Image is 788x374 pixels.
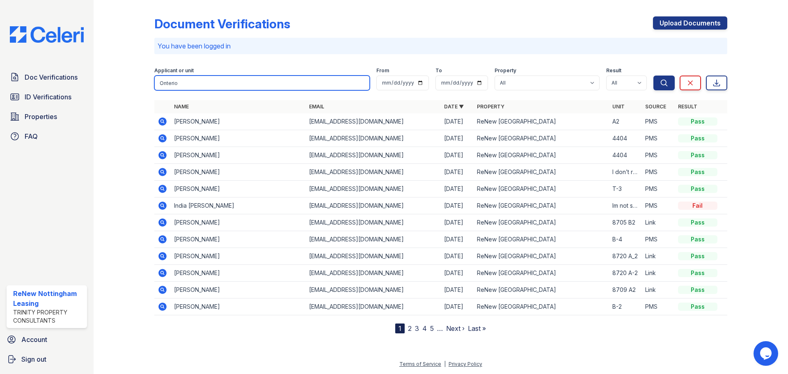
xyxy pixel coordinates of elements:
[642,265,675,282] td: Link
[678,134,717,142] div: Pass
[171,113,306,130] td: [PERSON_NAME]
[306,248,441,265] td: [EMAIL_ADDRESS][DOMAIN_NAME]
[441,130,474,147] td: [DATE]
[474,197,609,214] td: ReNew [GEOGRAPHIC_DATA]
[609,231,642,248] td: B-4
[474,113,609,130] td: ReNew [GEOGRAPHIC_DATA]
[609,248,642,265] td: 8720 A_2
[408,324,412,333] a: 2
[376,67,389,74] label: From
[474,298,609,315] td: ReNew [GEOGRAPHIC_DATA]
[3,26,90,43] img: CE_Logo_Blue-a8612792a0a2168367f1c8372b55b34899dd931a85d93a1a3d3e32e68fde9ad4.png
[609,147,642,164] td: 4404
[25,92,71,102] span: ID Verifications
[678,252,717,260] div: Pass
[678,286,717,294] div: Pass
[441,265,474,282] td: [DATE]
[474,265,609,282] td: ReNew [GEOGRAPHIC_DATA]
[642,231,675,248] td: PMS
[441,197,474,214] td: [DATE]
[306,298,441,315] td: [EMAIL_ADDRESS][DOMAIN_NAME]
[678,117,717,126] div: Pass
[678,303,717,311] div: Pass
[609,164,642,181] td: I don’t remember it was A-2 or something 1,480 a month
[171,130,306,147] td: [PERSON_NAME]
[609,181,642,197] td: T-3
[441,164,474,181] td: [DATE]
[474,248,609,265] td: ReNew [GEOGRAPHIC_DATA]
[642,248,675,265] td: Link
[609,298,642,315] td: B-2
[25,72,78,82] span: Doc Verifications
[495,67,516,74] label: Property
[642,164,675,181] td: PMS
[678,218,717,227] div: Pass
[399,361,441,367] a: Terms of Service
[678,168,717,176] div: Pass
[444,361,446,367] div: |
[474,214,609,231] td: ReNew [GEOGRAPHIC_DATA]
[25,131,38,141] span: FAQ
[21,335,47,344] span: Account
[653,16,727,30] a: Upload Documents
[13,308,84,325] div: Trinity Property Consultants
[609,214,642,231] td: 8705 B2
[441,181,474,197] td: [DATE]
[171,214,306,231] td: [PERSON_NAME]
[474,231,609,248] td: ReNew [GEOGRAPHIC_DATA]
[306,282,441,298] td: [EMAIL_ADDRESS][DOMAIN_NAME]
[306,197,441,214] td: [EMAIL_ADDRESS][DOMAIN_NAME]
[612,103,625,110] a: Unit
[7,128,87,145] a: FAQ
[642,298,675,315] td: PMS
[171,282,306,298] td: [PERSON_NAME]
[642,214,675,231] td: Link
[441,231,474,248] td: [DATE]
[474,181,609,197] td: ReNew [GEOGRAPHIC_DATA]
[441,282,474,298] td: [DATE]
[3,331,90,348] a: Account
[171,231,306,248] td: [PERSON_NAME]
[441,113,474,130] td: [DATE]
[3,351,90,367] a: Sign out
[309,103,324,110] a: Email
[7,69,87,85] a: Doc Verifications
[171,265,306,282] td: [PERSON_NAME]
[642,282,675,298] td: Link
[446,324,465,333] a: Next ›
[306,181,441,197] td: [EMAIL_ADDRESS][DOMAIN_NAME]
[474,130,609,147] td: ReNew [GEOGRAPHIC_DATA]
[609,265,642,282] td: 8720 A-2
[474,164,609,181] td: ReNew [GEOGRAPHIC_DATA]
[306,231,441,248] td: [EMAIL_ADDRESS][DOMAIN_NAME]
[21,354,46,364] span: Sign out
[609,130,642,147] td: 4404
[642,130,675,147] td: PMS
[306,265,441,282] td: [EMAIL_ADDRESS][DOMAIN_NAME]
[171,298,306,315] td: [PERSON_NAME]
[606,67,621,74] label: Result
[174,103,189,110] a: Name
[13,289,84,308] div: ReNew Nottingham Leasing
[645,103,666,110] a: Source
[609,113,642,130] td: A2
[25,112,57,122] span: Properties
[306,130,441,147] td: [EMAIL_ADDRESS][DOMAIN_NAME]
[154,76,370,90] input: Search by name, email, or unit number
[306,164,441,181] td: [EMAIL_ADDRESS][DOMAIN_NAME]
[154,16,290,31] div: Document Verifications
[154,67,194,74] label: Applicant or unit
[441,147,474,164] td: [DATE]
[7,108,87,125] a: Properties
[678,185,717,193] div: Pass
[395,324,405,333] div: 1
[642,147,675,164] td: PMS
[171,197,306,214] td: India [PERSON_NAME]
[678,269,717,277] div: Pass
[678,151,717,159] div: Pass
[441,298,474,315] td: [DATE]
[754,341,780,366] iframe: chat widget
[171,147,306,164] td: [PERSON_NAME]
[444,103,464,110] a: Date ▼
